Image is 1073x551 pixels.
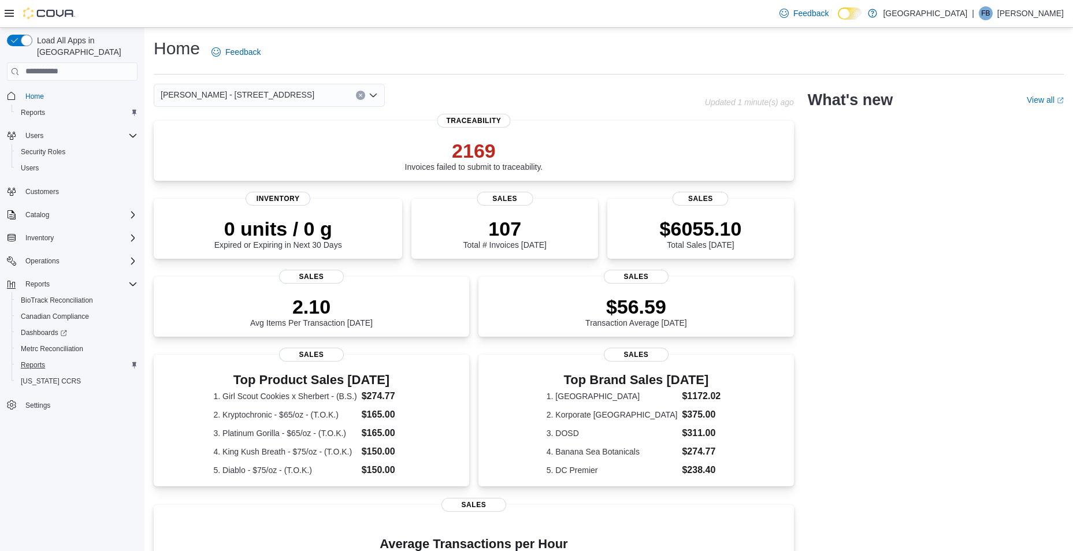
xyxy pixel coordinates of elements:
span: [PERSON_NAME] - [STREET_ADDRESS] [161,88,314,102]
button: Inventory [21,231,58,245]
button: Canadian Compliance [12,308,142,325]
a: Reports [16,358,50,372]
nav: Complex example [7,83,138,444]
h2: What's new [808,91,893,109]
button: Settings [2,396,142,413]
span: Sales [477,192,533,206]
span: Canadian Compliance [16,310,138,323]
div: Expired or Expiring in Next 30 Days [214,217,342,250]
img: Cova [23,8,75,19]
button: Catalog [2,207,142,223]
p: 107 [463,217,546,240]
a: Dashboards [16,326,72,340]
span: Metrc Reconciliation [21,344,83,353]
div: Frank Baker [979,6,993,20]
a: View allExternal link [1027,95,1064,105]
p: Updated 1 minute(s) ago [705,98,794,107]
span: Reports [21,277,138,291]
dd: $274.77 [362,389,410,403]
dt: 4. King Kush Breath - $75/oz - (T.O.K.) [214,446,357,457]
h4: Average Transactions per Hour [163,537,785,551]
button: [US_STATE] CCRS [12,373,142,389]
p: | [972,6,974,20]
span: Sales [604,270,669,284]
dt: 2. Kryptochronic - $65/oz - (T.O.K.) [214,409,357,420]
span: Load All Apps in [GEOGRAPHIC_DATA] [32,35,138,58]
h3: Top Product Sales [DATE] [214,373,410,387]
span: Sales [279,348,344,362]
span: [US_STATE] CCRS [21,377,81,386]
p: [GEOGRAPHIC_DATA] [883,6,967,20]
dd: $1172.02 [682,389,726,403]
button: Open list of options [369,91,378,100]
span: Operations [21,254,138,268]
a: Security Roles [16,145,70,159]
dd: $238.40 [682,463,726,477]
p: 0 units / 0 g [214,217,342,240]
dt: 3. Platinum Gorilla - $65/oz - (T.O.K.) [214,427,357,439]
dd: $375.00 [682,408,726,422]
dt: 2. Korporate [GEOGRAPHIC_DATA] [547,409,678,420]
dd: $311.00 [682,426,726,440]
span: Metrc Reconciliation [16,342,138,356]
dd: $150.00 [362,463,410,477]
div: Total Sales [DATE] [660,217,742,250]
span: Security Roles [16,145,138,159]
dt: 5. DC Premier [547,464,678,476]
span: BioTrack Reconciliation [16,293,138,307]
a: [US_STATE] CCRS [16,374,86,388]
dt: 3. DOSD [547,427,678,439]
button: Users [12,160,142,176]
span: Settings [21,397,138,412]
span: Catalog [25,210,49,219]
a: Feedback [775,2,833,25]
span: Traceability [437,114,510,128]
span: Dashboards [21,328,67,337]
span: Inventory [25,233,54,243]
button: Operations [2,253,142,269]
button: Reports [12,357,142,373]
a: Settings [21,399,55,412]
a: Reports [16,106,50,120]
dt: 4. Banana Sea Botanicals [547,446,678,457]
a: Customers [21,185,64,199]
dt: 5. Diablo - $75/oz - (T.O.K.) [214,464,357,476]
input: Dark Mode [838,8,862,20]
button: Users [2,128,142,144]
span: Security Roles [21,147,65,157]
span: Reports [16,358,138,372]
span: Users [21,129,138,143]
a: Feedback [207,40,265,64]
dt: 1. Girl Scout Cookies x Sherbert - (B.S.) [214,390,357,402]
button: BioTrack Reconciliation [12,292,142,308]
h1: Home [154,37,200,60]
button: Inventory [2,230,142,246]
span: Sales [441,498,506,512]
h3: Top Brand Sales [DATE] [547,373,726,387]
span: Users [25,131,43,140]
span: Users [21,163,39,173]
svg: External link [1057,97,1064,104]
button: Reports [12,105,142,121]
span: Customers [25,187,59,196]
button: Users [21,129,48,143]
span: FB [981,6,990,20]
p: [PERSON_NAME] [997,6,1064,20]
button: Reports [21,277,54,291]
span: Sales [279,270,344,284]
button: Security Roles [12,144,142,160]
a: Home [21,90,49,103]
span: Feedback [225,46,261,58]
dt: 1. [GEOGRAPHIC_DATA] [547,390,678,402]
button: Metrc Reconciliation [12,341,142,357]
span: Canadian Compliance [21,312,89,321]
div: Avg Items Per Transaction [DATE] [250,295,373,327]
a: Dashboards [12,325,142,341]
button: Home [2,88,142,105]
span: Inventory [246,192,310,206]
button: Clear input [356,91,365,100]
a: Metrc Reconciliation [16,342,88,356]
p: $56.59 [585,295,687,318]
button: Reports [2,276,142,292]
div: Transaction Average [DATE] [585,295,687,327]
